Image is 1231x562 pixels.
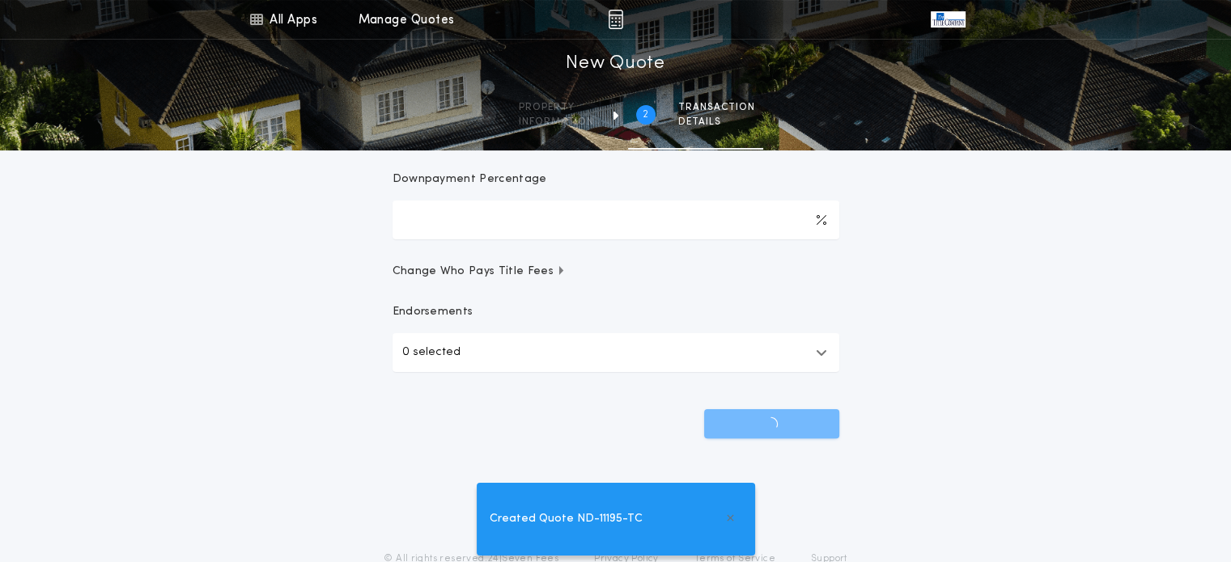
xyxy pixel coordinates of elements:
img: vs-icon [931,11,965,27]
h1: New Quote [566,51,664,77]
span: Created Quote ND-11195-TC [490,510,643,528]
p: 0 selected [402,343,461,362]
span: details [678,116,755,129]
p: Endorsements [393,304,839,320]
input: Downpayment Percentage [393,201,839,239]
h2: 2 [643,108,648,121]
button: 0 selected [393,333,839,372]
span: Property [519,101,594,114]
span: information [519,116,594,129]
span: Transaction [678,101,755,114]
span: Change Who Pays Title Fees [393,264,567,280]
p: Downpayment Percentage [393,171,547,188]
img: img [608,10,623,29]
button: Change Who Pays Title Fees [393,264,839,280]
